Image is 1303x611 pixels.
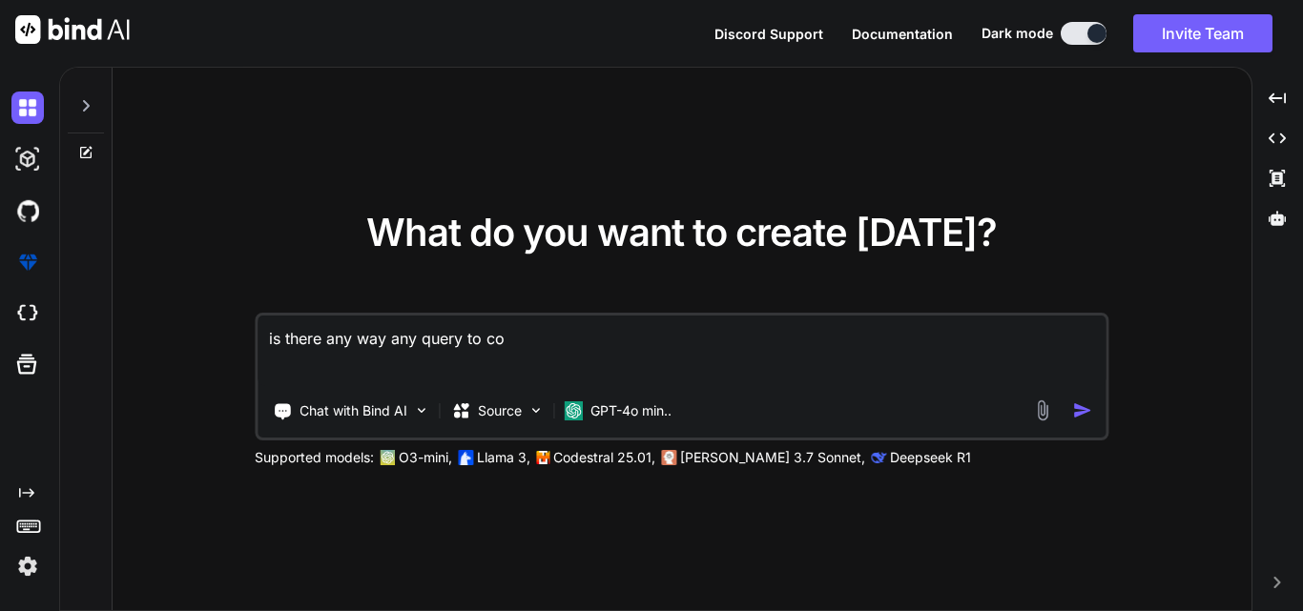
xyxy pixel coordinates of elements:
[714,24,823,44] button: Discord Support
[680,448,865,467] p: [PERSON_NAME] 3.7 Sonnet,
[366,209,997,255] span: What do you want to create [DATE]?
[871,450,886,465] img: claude
[1072,400,1092,420] img: icon
[852,24,953,44] button: Documentation
[477,448,530,467] p: Llama 3,
[11,550,44,582] img: settings
[255,448,374,467] p: Supported models:
[11,92,44,124] img: darkChat
[553,448,655,467] p: Codestral 25.01,
[380,450,395,465] img: GPT-4
[564,401,583,420] img: GPT-4o mini
[413,402,429,418] img: Pick Tools
[258,316,1106,386] textarea: is there any way any query to co
[458,450,473,465] img: Llama2
[1133,14,1272,52] button: Invite Team
[714,26,823,42] span: Discord Support
[661,450,676,465] img: claude
[11,143,44,175] img: darkAi-studio
[11,246,44,278] img: premium
[852,26,953,42] span: Documentation
[11,297,44,330] img: cloudideIcon
[399,448,452,467] p: O3-mini,
[527,402,544,418] img: Pick Models
[15,15,130,44] img: Bind AI
[478,401,522,420] p: Source
[590,401,672,420] p: GPT-4o min..
[11,194,44,227] img: githubDark
[1031,399,1053,421] img: attachment
[982,24,1053,43] span: Dark mode
[536,451,549,464] img: Mistral-AI
[890,448,971,467] p: Deepseek R1
[300,401,407,420] p: Chat with Bind AI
